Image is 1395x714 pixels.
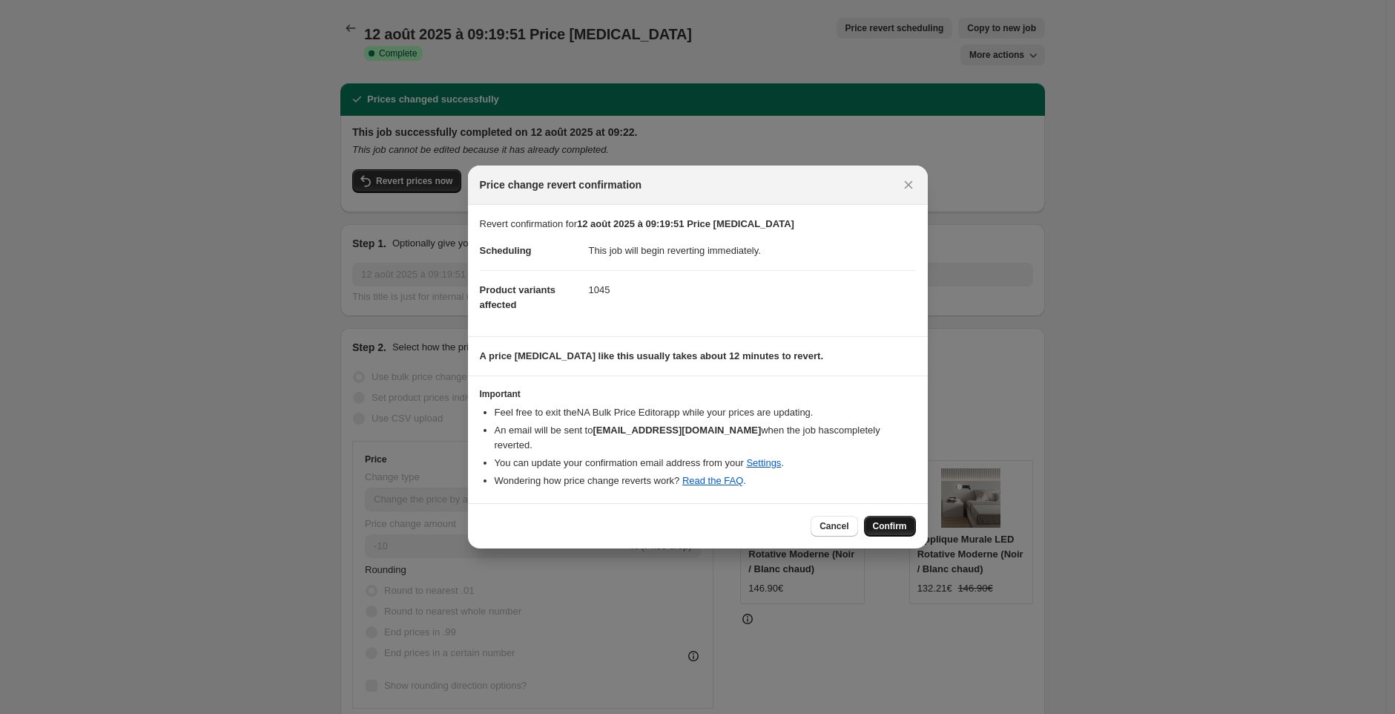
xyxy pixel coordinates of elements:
h3: Important [480,388,916,400]
b: 12 août 2025 à 09:19:51 Price [MEDICAL_DATA] [577,218,794,229]
a: Settings [746,457,781,468]
b: [EMAIL_ADDRESS][DOMAIN_NAME] [593,425,761,436]
span: Price change revert confirmation [480,177,642,192]
button: Close [898,174,919,195]
p: Revert confirmation for [480,217,916,232]
li: You can update your confirmation email address from your . [495,456,916,471]
span: Confirm [873,520,907,532]
b: A price [MEDICAL_DATA] like this usually takes about 12 minutes to revert. [480,350,824,361]
span: Scheduling [480,245,532,256]
button: Confirm [864,516,916,537]
span: Product variants affected [480,284,556,310]
button: Cancel [811,516,857,537]
li: Feel free to exit the NA Bulk Price Editor app while your prices are updating. [495,405,916,420]
dd: 1045 [589,270,916,309]
a: Read the FAQ [682,475,743,486]
li: An email will be sent to when the job has completely reverted . [495,423,916,453]
span: Cancel [819,520,848,532]
dd: This job will begin reverting immediately. [589,232,916,270]
li: Wondering how price change reverts work? . [495,474,916,488]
